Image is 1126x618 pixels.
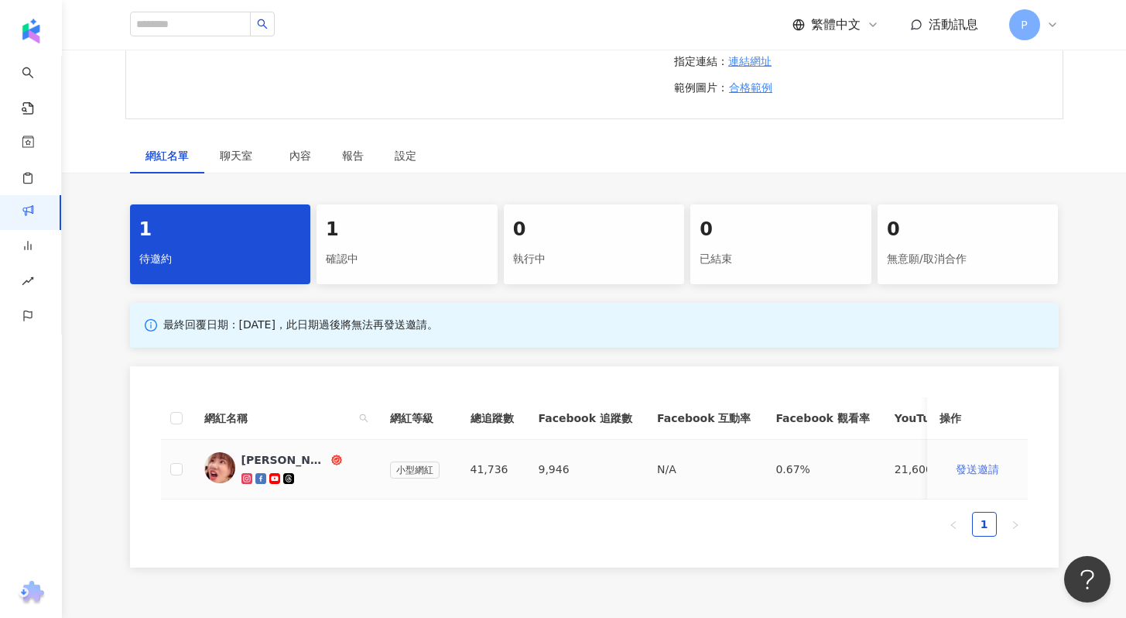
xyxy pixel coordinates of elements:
[16,581,46,606] img: chrome extension
[927,397,1028,440] th: 操作
[257,19,268,29] span: search
[326,246,488,273] div: 確認中
[700,246,862,273] div: 已結束
[526,440,645,500] td: 9,946
[395,147,416,164] div: 設定
[674,72,1042,103] p: 範例圖片：
[342,147,364,164] div: 報告
[728,53,772,70] a: 連結網址
[972,512,997,537] li: 1
[139,217,302,243] div: 1
[811,16,861,33] span: 繁體中文
[378,397,458,440] th: 網紅等級
[700,217,862,243] div: 0
[1021,16,1027,33] span: P
[939,454,1015,485] button: 發送邀請
[163,318,438,333] p: 最終回覆日期：[DATE]，此日期過後將無法再發送邀請。
[763,397,881,440] th: Facebook 觀看率
[289,147,311,164] div: 內容
[145,147,189,164] div: 網紅名單
[882,440,994,500] td: 21,600
[973,513,996,536] a: 1
[139,246,302,273] div: 待邀約
[19,19,43,43] img: logo icon
[22,266,34,300] span: rise
[356,407,371,430] span: search
[1064,556,1111,603] iframe: Help Scout Beacon - Open
[674,53,1042,70] p: 指定連結：
[142,317,159,334] span: info-circle
[22,56,53,116] a: search
[458,440,526,500] td: 41,736
[887,246,1049,273] div: 無意願/取消合作
[1003,512,1028,537] li: Next Page
[220,150,258,161] span: 聊天室
[882,397,994,440] th: YouTube 追蹤數
[204,410,353,427] span: 網紅名稱
[887,217,1049,243] div: 0
[1011,520,1020,530] span: right
[728,72,773,103] button: 合格範例
[513,217,676,243] div: 0
[729,81,772,94] span: 合格範例
[513,246,676,273] div: 執行中
[941,512,966,537] button: left
[645,397,763,440] th: Facebook 互動率
[458,397,526,440] th: 總追蹤數
[763,440,881,500] td: 0.67%
[359,414,368,423] span: search
[390,462,440,479] span: 小型網紅
[241,452,328,468] div: [PERSON_NAME]
[956,463,999,476] span: 發送邀請
[1003,512,1028,537] button: right
[941,512,966,537] li: Previous Page
[526,397,645,440] th: Facebook 追蹤數
[929,17,978,32] span: 活動訊息
[204,452,235,483] img: KOL Avatar
[645,440,763,500] td: N/A
[949,520,958,530] span: left
[326,217,488,243] div: 1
